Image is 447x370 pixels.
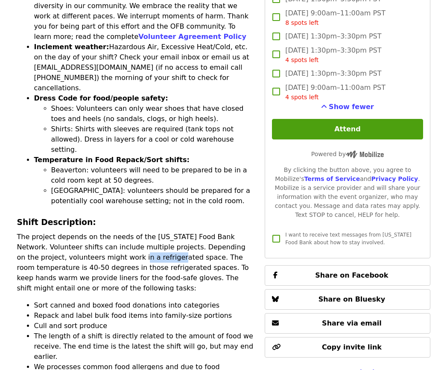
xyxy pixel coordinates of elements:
span: 8 spots left [285,19,318,26]
span: Share via email [322,319,382,327]
strong: Inclement weather: [34,43,109,51]
span: Copy invite link [322,343,382,351]
li: Shoes: Volunteers can only wear shoes that have closed toes and heels (no sandals, clogs, or high... [51,104,255,124]
li: Hazardous Air, Excessive Heat/Cold, etc. on the day of your shift? Check your email inbox or emai... [34,42,255,93]
button: Share via email [265,313,430,334]
button: Copy invite link [265,337,430,358]
span: 4 spots left [285,94,318,101]
span: 4 spots left [285,56,318,63]
span: [DATE] 1:30pm–3:30pm PST [285,68,381,79]
span: [DATE] 9:00am–11:00am PST [285,83,386,102]
li: Repack and label bulk food items into family-size portions [34,311,255,321]
span: [DATE] 1:30pm–3:30pm PST [285,45,381,65]
span: I want to receive text messages from [US_STATE] Food Bank about how to stay involved. [285,232,411,246]
span: Powered by [311,151,384,157]
button: Attend [272,119,423,139]
li: Shirts: Shirts with sleeves are required (tank tops not allowed). Dress in layers for a cool or c... [51,124,255,155]
li: Sort canned and boxed food donations into categories [34,300,255,311]
span: Show fewer [329,103,374,111]
div: By clicking the button above, you agree to Mobilize's and . Mobilize is a service provider and wi... [272,166,423,219]
span: [DATE] 9:00am–11:00am PST [285,8,386,27]
span: Share on Bluesky [318,295,386,303]
strong: Shift Description: [17,218,96,227]
li: The length of a shift is directly related to the amount of food we receive. The end time is the l... [34,331,255,362]
li: Cull and sort produce [34,321,255,331]
li: [GEOGRAPHIC_DATA]: volunteers should be prepared for a potentially cool warehouse setting; not in... [51,186,255,206]
strong: Dress Code for food/people safety: [34,94,168,102]
strong: Temperature in Food Repack/Sort shifts: [34,156,190,164]
img: Powered by Mobilize [346,151,384,158]
a: Terms of Service [304,175,360,182]
button: Share on Facebook [265,265,430,286]
span: Share on Facebook [315,271,388,279]
a: Privacy Policy [371,175,418,182]
span: [DATE] 1:30pm–3:30pm PST [285,31,381,41]
a: Volunteer Agreement Policy [138,33,246,41]
p: The project depends on the needs of the [US_STATE] Food Bank Network. Volunteer shifts can includ... [17,232,255,293]
button: See more timeslots [321,102,374,112]
button: Share on Bluesky [265,289,430,310]
li: Beaverton: volunteers will need to be prepared to be in a cold room kept at 50 degrees. [51,165,255,186]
